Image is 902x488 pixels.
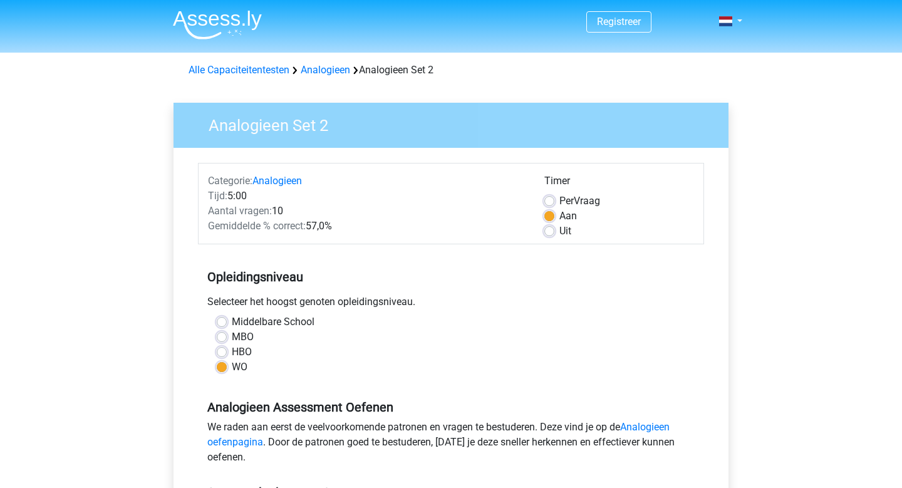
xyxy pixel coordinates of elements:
[199,189,535,204] div: 5:00
[252,175,302,187] a: Analogieen
[232,330,254,345] label: MBO
[208,220,306,232] span: Gemiddelde % correct:
[544,174,694,194] div: Timer
[173,10,262,39] img: Assessly
[232,314,314,330] label: Middelbare School
[208,190,227,202] span: Tijd:
[208,175,252,187] span: Categorie:
[198,294,704,314] div: Selecteer het hoogst genoten opleidingsniveau.
[199,219,535,234] div: 57,0%
[559,194,600,209] label: Vraag
[207,264,695,289] h5: Opleidingsniveau
[559,224,571,239] label: Uit
[232,345,252,360] label: HBO
[184,63,718,78] div: Analogieen Set 2
[194,111,719,135] h3: Analogieen Set 2
[189,64,289,76] a: Alle Capaciteitentesten
[208,205,272,217] span: Aantal vragen:
[232,360,247,375] label: WO
[597,16,641,28] a: Registreer
[199,204,535,219] div: 10
[559,209,577,224] label: Aan
[559,195,574,207] span: Per
[198,420,704,470] div: We raden aan eerst de veelvoorkomende patronen en vragen te bestuderen. Deze vind je op de . Door...
[301,64,350,76] a: Analogieen
[207,400,695,415] h5: Analogieen Assessment Oefenen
